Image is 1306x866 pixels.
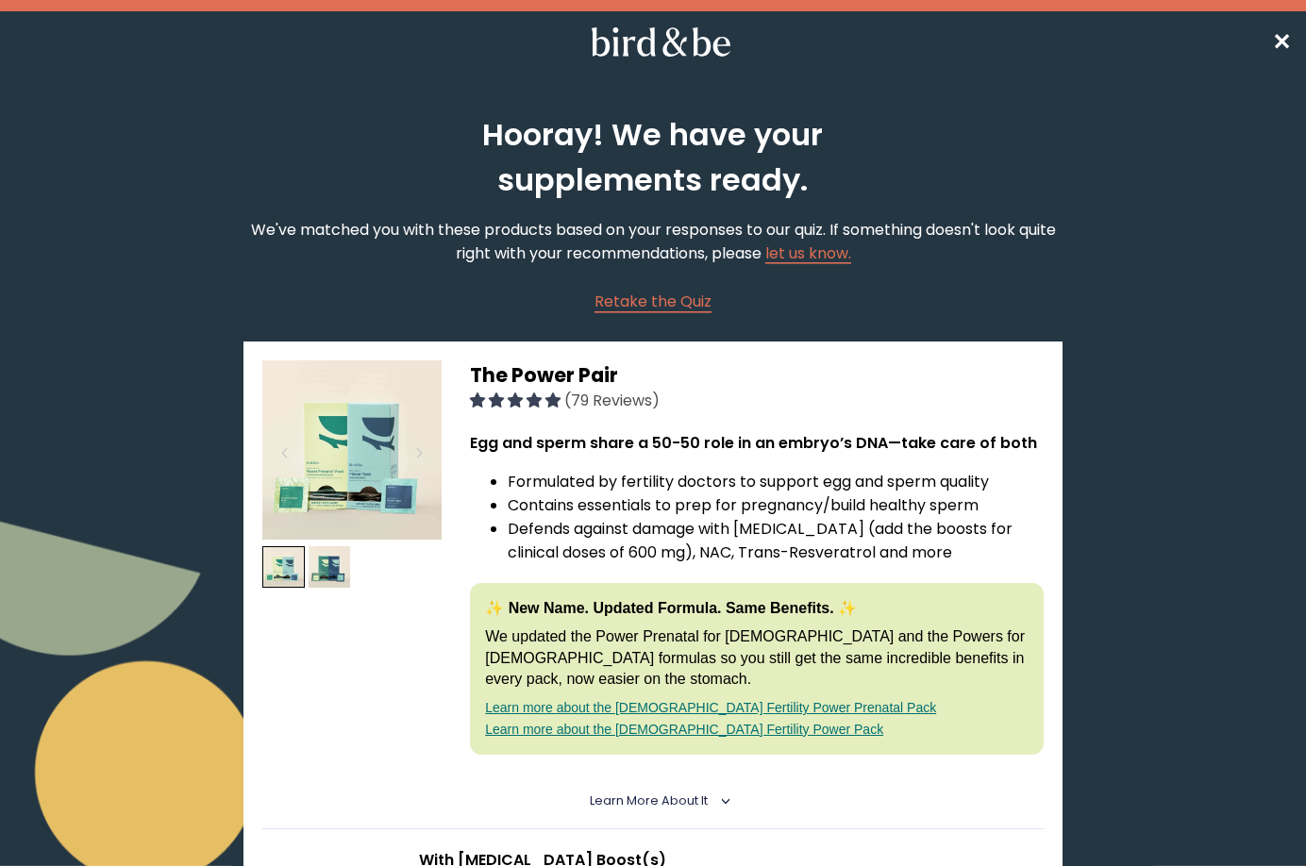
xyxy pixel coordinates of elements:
[485,700,936,715] a: Learn more about the [DEMOGRAPHIC_DATA] Fertility Power Prenatal Pack
[765,242,851,264] a: let us know.
[1272,25,1291,58] a: ✕
[470,390,564,411] span: 4.92 stars
[262,360,442,540] img: thumbnail image
[564,390,660,411] span: (79 Reviews)
[590,792,717,809] summary: Learn More About it <
[309,546,351,589] img: thumbnail image
[485,600,857,616] strong: ✨ New Name. Updated Formula. Same Benefits. ✨
[594,290,712,313] a: Retake the Quiz
[470,361,618,389] span: The Power Pair
[508,493,1044,517] li: Contains essentials to prep for pregnancy/build healthy sperm
[1212,777,1287,847] iframe: Gorgias live chat messenger
[590,792,708,808] span: Learn More About it
[594,291,712,312] span: Retake the Quiz
[485,722,883,737] a: Learn more about the [DEMOGRAPHIC_DATA] Fertility Power Pack
[243,218,1063,265] p: We've matched you with these products based on your responses to our quiz. If something doesn't l...
[408,112,899,203] h2: Hooray! We have your supplements ready.
[485,626,1029,690] p: We updated the Power Prenatal for [DEMOGRAPHIC_DATA] and the Powers for [DEMOGRAPHIC_DATA] formul...
[713,796,730,806] i: <
[508,470,1044,493] li: Formulated by fertility doctors to support egg and sperm quality
[470,432,1037,454] strong: Egg and sperm share a 50-50 role in an embryo’s DNA—take care of both
[262,546,305,589] img: thumbnail image
[508,517,1044,564] li: Defends against damage with [MEDICAL_DATA] (add the boosts for clinical doses of 600 mg), NAC, Tr...
[1272,26,1291,58] span: ✕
